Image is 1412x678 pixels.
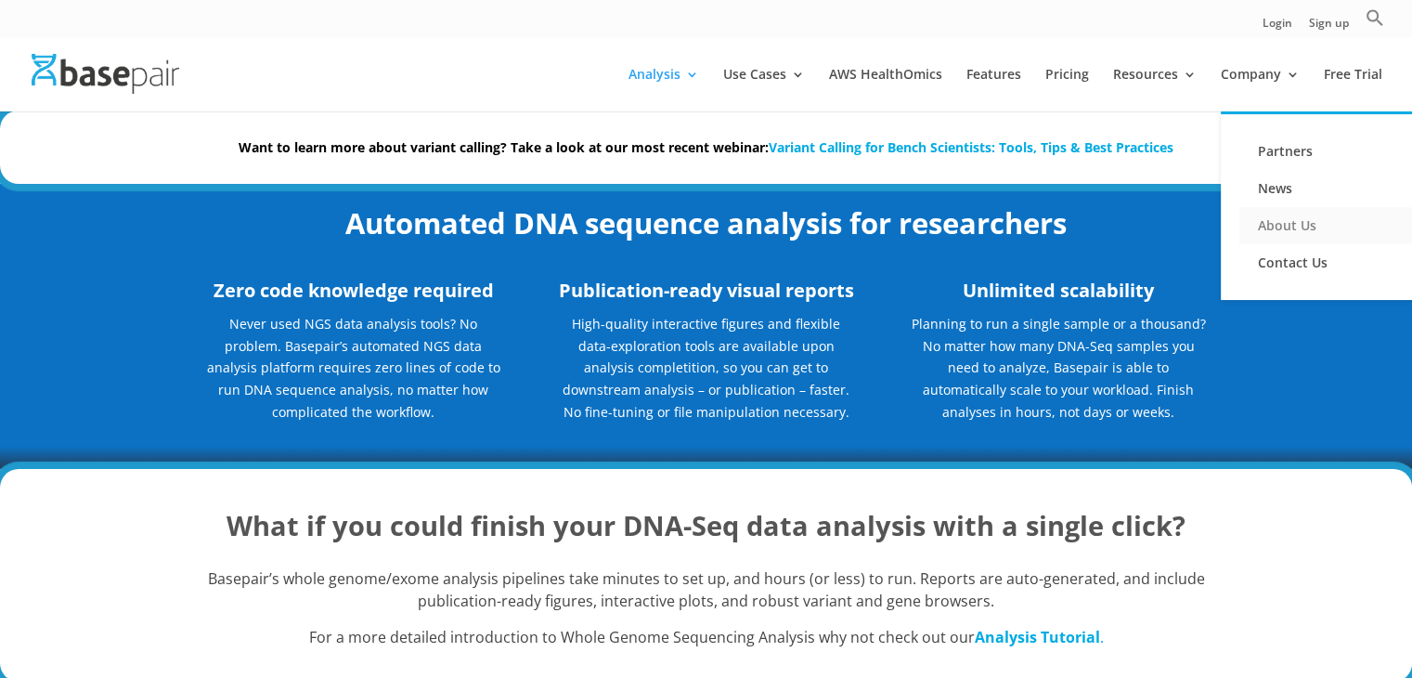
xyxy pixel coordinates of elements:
strong: What if you could finish your DNA-Seq data analysis with a single click? [227,507,1185,543]
a: Login [1263,18,1292,37]
a: Free Trial [1324,68,1382,111]
strong: Analysis Tutorial [975,627,1100,647]
p: Basepair’s whole genome/exome analysis pipelines take minutes to set up, and hours (or less) to r... [205,568,1208,628]
a: Pricing [1045,68,1089,111]
iframe: Drift Widget Chat Controller [1056,545,1390,656]
a: Variant Calling for Bench Scientists: Tools, Tips & Best Practices [769,138,1173,156]
a: Company [1221,68,1300,111]
a: AWS HealthOmics [829,68,942,111]
img: Basepair [32,54,179,94]
h3: Publication-ready visual reports [557,277,854,313]
a: Resources [1113,68,1197,111]
a: Use Cases [723,68,805,111]
strong: Automated DNA sequence analysis for researchers [345,203,1067,242]
p: Never used NGS data analysis tools? No problem. Basepair’s automated NGS data analysis platform r... [205,313,502,437]
a: Analysis [628,68,699,111]
a: Features [966,68,1021,111]
h3: Unlimited scalability [910,277,1207,313]
p: For a more detailed introduction to Whole Genome Sequencing Analysis why not check out our [205,627,1208,649]
h3: Zero code knowledge required [205,277,502,313]
svg: Search [1366,8,1384,27]
a: Search Icon Link [1366,8,1384,37]
a: Analysis Tutorial. [975,627,1104,647]
strong: Want to learn more about variant calling? Take a look at our most recent webinar: [239,138,1173,156]
p: Planning to run a single sample or a thousand? No matter how many DNA-Seq samples you need to ana... [910,313,1207,424]
p: High-quality interactive figures and flexible data-exploration tools are available upon analysis ... [557,313,854,424]
a: Sign up [1309,18,1349,37]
